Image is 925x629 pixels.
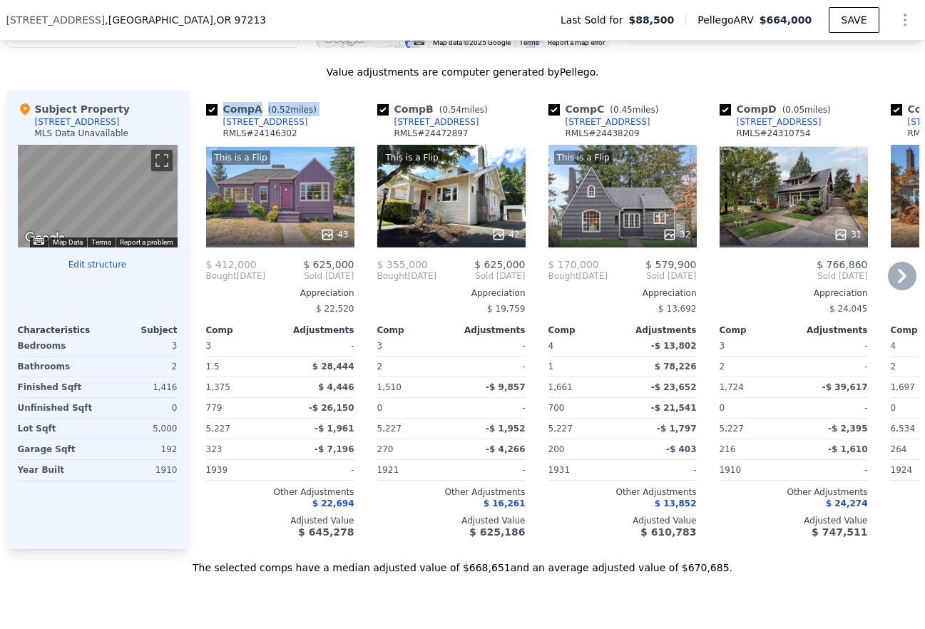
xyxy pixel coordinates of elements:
span: Sold [DATE] [720,270,868,282]
div: Comp [548,324,623,336]
div: Map [18,145,178,247]
div: [STREET_ADDRESS] [35,116,120,128]
span: $ 24,045 [829,304,867,314]
span: $ 22,520 [316,304,354,314]
div: Unfinished Sqft [18,398,95,418]
span: 5,227 [206,424,230,434]
div: Lot Sqft [18,419,95,439]
div: This is a Flip [554,150,613,165]
span: ( miles) [434,105,494,115]
span: $ 645,278 [298,526,354,538]
div: Appreciation [377,287,526,299]
div: Comp [206,324,280,336]
button: Keyboard shortcuts [34,238,44,245]
span: $ 19,759 [487,304,525,314]
div: 43 [320,227,348,242]
span: 216 [720,444,736,454]
div: This is a Flip [383,150,441,165]
div: 0 [101,398,178,418]
span: $ 13,692 [658,304,696,314]
span: 1,661 [548,382,573,392]
span: 264 [891,444,907,454]
div: Subject Property [18,102,130,116]
span: 1,724 [720,382,744,392]
a: Terms [519,39,539,46]
span: 0.54 [442,105,461,115]
div: 42 [491,227,519,242]
div: - [283,336,354,356]
div: Other Adjustments [720,486,868,498]
span: 5,227 [377,424,402,434]
div: - [454,357,526,377]
a: [STREET_ADDRESS] [377,116,479,128]
span: $88,500 [628,13,674,27]
div: - [797,460,868,480]
div: Adjusted Value [377,515,526,526]
div: 32 [663,227,690,242]
div: Adjustments [280,324,354,336]
button: Map Data [53,237,83,247]
span: 323 [206,444,223,454]
span: 4 [891,341,896,351]
div: - [454,460,526,480]
div: Other Adjustments [206,486,354,498]
span: $ 625,000 [474,259,525,270]
div: Adjustments [623,324,697,336]
span: $ 610,783 [640,526,696,538]
div: Characteristics [18,324,98,336]
div: Adjustments [794,324,868,336]
span: 0 [377,403,383,413]
span: 0 [720,403,725,413]
span: 5,227 [548,424,573,434]
div: Comp A [206,102,322,116]
span: -$ 403 [666,444,697,454]
div: Comp B [377,102,494,116]
span: Bought [377,270,408,282]
a: [STREET_ADDRESS] [548,116,650,128]
div: RMLS # 24146302 [223,128,297,139]
a: Report a problem [120,238,173,246]
span: Pellego ARV [697,13,760,27]
span: $ 16,261 [484,498,526,508]
span: -$ 2,395 [828,424,867,434]
span: 0.45 [613,105,633,115]
button: Show Options [891,6,919,34]
span: Sold [DATE] [265,270,354,282]
div: 5,000 [101,419,178,439]
div: [DATE] [377,270,437,282]
div: - [797,398,868,418]
div: Adjusted Value [720,515,868,526]
span: -$ 21,541 [651,403,697,413]
span: [STREET_ADDRESS] [6,13,106,27]
span: ( miles) [262,105,322,115]
span: Last Sold for [561,13,629,27]
div: RMLS # 24310754 [737,128,811,139]
span: Map data ©2025 Google [433,39,511,46]
div: 1931 [548,460,620,480]
span: 779 [206,403,223,413]
div: - [454,336,526,356]
a: [STREET_ADDRESS] [720,116,822,128]
div: 192 [101,439,178,459]
span: 1,375 [206,382,230,392]
div: Bedrooms [18,336,95,356]
span: Sold [DATE] [436,270,525,282]
span: 700 [548,403,565,413]
span: $ 22,694 [312,498,354,508]
div: Comp [720,324,794,336]
div: 1910 [101,460,178,480]
button: Toggle fullscreen view [151,150,173,171]
button: SAVE [829,7,879,33]
div: 2 [377,357,449,377]
span: -$ 1,952 [486,424,525,434]
div: - [797,357,868,377]
div: 1,416 [101,377,178,397]
button: Keyboard shortcuts [414,39,424,45]
div: 1939 [206,460,277,480]
span: -$ 26,150 [309,403,354,413]
a: Open this area in Google Maps (opens a new window) [21,229,68,247]
div: Adjusted Value [206,515,354,526]
span: Bought [548,270,579,282]
button: Edit structure [18,259,178,270]
span: , [GEOGRAPHIC_DATA] [105,13,266,27]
